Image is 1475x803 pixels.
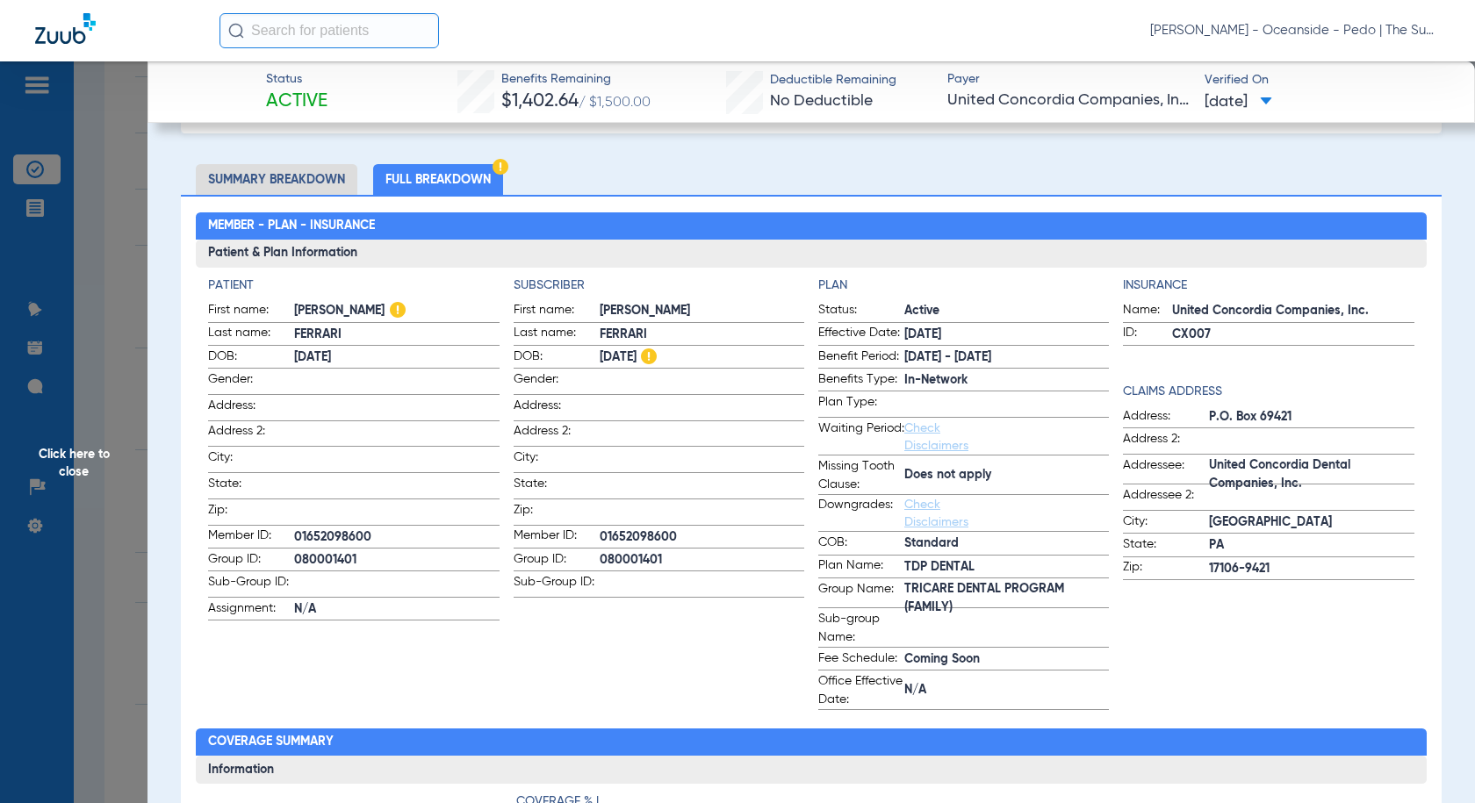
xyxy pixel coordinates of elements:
span: Active [904,302,1109,320]
span: N/A [904,681,1109,699]
h4: Plan [818,276,1109,295]
span: State: [514,475,600,498]
span: Benefits Type: [818,370,904,391]
span: Waiting Period: [818,419,904,455]
span: Address 2: [1123,430,1209,454]
span: 080001401 [294,551,499,570]
span: Name: [1123,301,1172,322]
span: Effective Date: [818,324,904,345]
span: In-Network [904,371,1109,390]
span: [DATE] - [DATE] [904,348,1109,367]
span: Coming Soon [904,650,1109,669]
span: Group ID: [208,550,294,571]
iframe: Chat Widget [1387,719,1475,803]
span: First name: [208,301,294,322]
span: 080001401 [600,551,804,570]
span: [DATE] [294,348,499,367]
span: Sub-group Name: [818,610,904,647]
span: Addressee 2: [1123,486,1209,510]
span: City: [208,448,294,472]
span: United Concordia Companies, Inc. [1172,302,1414,320]
span: Gender: [208,370,294,394]
span: State: [1123,535,1209,556]
span: Address: [1123,407,1209,428]
span: No Deductible [770,93,873,109]
span: Address: [208,397,294,420]
span: Plan Name: [818,556,904,577]
span: Benefits Remaining [501,70,651,89]
h4: Patient [208,276,499,295]
span: FERRARI [600,326,804,344]
img: Hazard [493,159,508,175]
span: Verified On [1205,71,1446,90]
span: Status: [818,301,904,322]
span: Status [266,70,327,89]
span: DOB: [514,348,600,369]
span: ID: [1123,324,1172,345]
span: [DATE] [904,326,1109,344]
span: Does not apply [904,466,1109,484]
span: Active [266,90,327,114]
h4: Claims Address [1123,383,1414,401]
h3: Patient & Plan Information [196,240,1426,268]
span: Member ID: [208,527,294,548]
span: City: [1123,513,1209,534]
span: Downgrades: [818,496,904,531]
span: Zip: [208,501,294,525]
span: CX007 [1172,326,1414,344]
h4: Insurance [1123,276,1414,295]
span: Gender: [514,370,600,394]
span: First name: [514,301,600,322]
a: Check Disclaimers [904,498,968,528]
span: United Concordia Dental Companies, Inc. [1209,465,1414,484]
span: Group Name: [818,580,904,608]
span: PA [1209,536,1414,555]
span: TRICARE DENTAL PROGRAM (FAMILY) [904,589,1109,607]
span: COB: [818,534,904,555]
img: Hazard [641,348,657,364]
span: Address 2: [208,422,294,446]
h2: Member - Plan - Insurance [196,212,1426,240]
span: TDP DENTAL [904,558,1109,577]
span: Payer [947,70,1189,89]
span: Fee Schedule: [818,649,904,670]
span: N/A [294,600,499,619]
span: Last name: [514,324,600,345]
img: Hazard [390,302,406,318]
span: [GEOGRAPHIC_DATA] [1209,513,1414,532]
span: Zip: [514,501,600,525]
span: Last name: [208,324,294,345]
span: Office Effective Date: [818,672,904,709]
span: Sub-Group ID: [514,573,600,597]
span: [PERSON_NAME] - Oceanside - Pedo | The Super Dentists [1150,22,1440,39]
span: 17106-9421 [1209,560,1414,578]
input: Search for patients [219,13,439,48]
span: $1,402.64 [501,92,579,111]
img: Search Icon [228,23,244,39]
span: Address 2: [514,422,600,446]
h2: Coverage Summary [196,728,1426,756]
img: Zuub Logo [35,13,96,44]
span: Addressee: [1123,456,1209,484]
span: Group ID: [514,550,600,571]
span: [PERSON_NAME] [294,302,499,320]
span: United Concordia Companies, Inc. [947,90,1189,111]
span: Benefit Period: [818,348,904,369]
span: 01652098600 [600,528,804,547]
span: / $1,500.00 [579,96,651,110]
h4: Subscriber [514,276,804,295]
li: Summary Breakdown [196,164,357,195]
span: Missing Tooth Clause: [818,457,904,494]
span: [PERSON_NAME] [600,302,804,320]
span: FERRARI [294,326,499,344]
span: City: [514,448,600,472]
span: Zip: [1123,558,1209,579]
span: State: [208,475,294,498]
span: Standard [904,534,1109,553]
span: Deductible Remaining [770,71,896,90]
